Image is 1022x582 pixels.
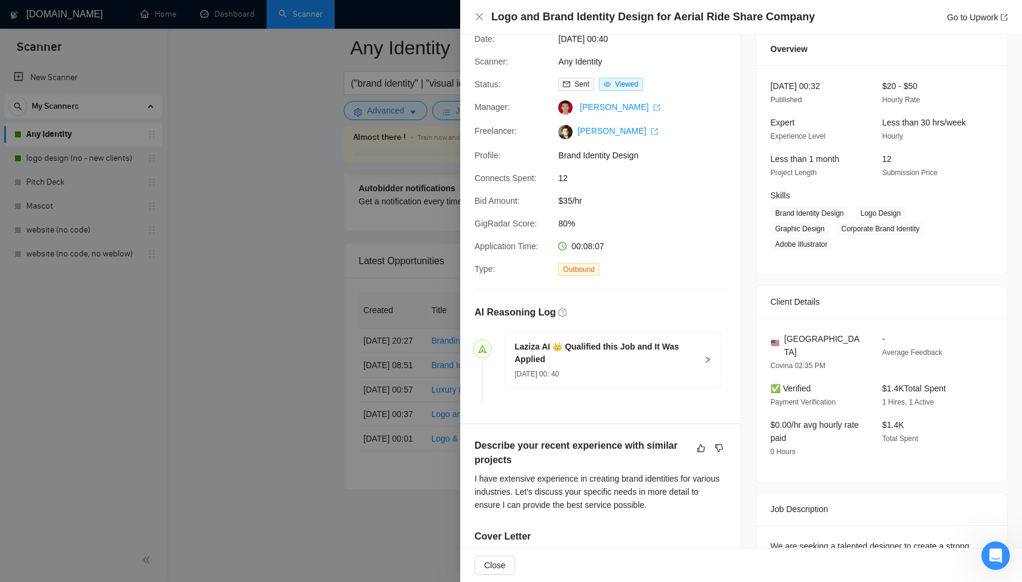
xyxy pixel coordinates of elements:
[694,441,708,455] button: like
[475,102,510,112] span: Manager:
[558,32,738,45] span: [DATE] 00:40
[475,305,556,320] h5: AI Reasoning Log
[882,398,934,406] span: 1 Hires, 1 Active
[604,81,611,88] span: eye
[558,55,738,68] span: Any Identity
[882,154,892,164] span: 12
[475,439,689,467] h5: Describe your recent experience with similar projects
[770,420,859,443] span: $0.00/hr avg hourly rate paid
[558,125,573,139] img: c1gBwmsl0wiQyvu_M8uhSGLuz-ytkCc3oMeAKoj00p9YS1iN2H4iZ03QCpDM1hYsmJ
[577,126,658,136] a: [PERSON_NAME] export
[770,384,811,393] span: ✅ Verified
[653,104,660,111] span: export
[558,171,738,185] span: 12
[882,132,903,140] span: Hourly
[947,13,1008,22] a: Go to Upworkexport
[515,370,559,378] span: [DATE] 00: 40
[491,10,815,24] h4: Logo and Brand Identity Design for Aerial Ride Share Company
[837,222,925,235] span: Corporate Brand Identity
[882,434,918,443] span: Total Spent
[704,356,711,363] span: right
[770,493,993,525] div: Job Description
[475,57,508,66] span: Scanner:
[770,154,839,164] span: Less than 1 month
[882,118,966,127] span: Less than 30 hrs/week
[770,132,825,140] span: Experience Level
[475,126,517,136] span: Freelancer:
[770,81,820,91] span: [DATE] 00:32
[770,42,807,56] span: Overview
[771,339,779,347] img: 🇺🇸
[770,222,830,235] span: Graphic Design
[475,219,537,228] span: GigRadar Score:
[475,556,515,575] button: Close
[475,529,531,544] h5: Cover Letter
[558,217,738,230] span: 80%
[558,149,738,162] span: Brand Identity Design
[882,420,904,430] span: $1.4K
[882,334,885,344] span: -
[770,96,802,104] span: Published
[475,196,520,206] span: Bid Amount:
[770,238,832,251] span: Adobe Illustrator
[615,80,638,88] span: Viewed
[770,398,836,406] span: Payment Verification
[475,151,501,160] span: Profile:
[882,96,920,104] span: Hourly Rate
[558,308,567,317] span: question-circle
[558,263,599,276] span: Outbound
[475,264,495,274] span: Type:
[770,286,993,318] div: Client Details
[475,472,726,511] div: I have extensive experience in creating brand identities for various industries. Let's discuss yo...
[856,207,905,220] span: Logo Design
[475,241,538,251] span: Application Time:
[770,362,825,370] span: Covina 02:35 PM
[770,448,795,456] span: 0 Hours
[558,194,738,207] span: $35/hr
[770,191,790,200] span: Skills
[484,559,506,572] span: Close
[715,443,723,453] span: dislike
[712,441,726,455] button: dislike
[574,80,589,88] span: Sent
[770,118,794,127] span: Expert
[558,242,567,250] span: clock-circle
[478,345,486,353] span: send
[770,169,816,177] span: Project Length
[475,79,501,89] span: Status:
[784,332,863,359] span: [GEOGRAPHIC_DATA]
[563,81,570,88] span: mail
[697,443,705,453] span: like
[882,348,943,357] span: Average Feedback
[475,34,494,44] span: Date:
[882,169,938,177] span: Submission Price
[651,128,658,135] span: export
[882,384,946,393] span: $1.4K Total Spent
[475,12,484,22] button: Close
[981,541,1010,570] iframe: Intercom live chat
[882,81,917,91] span: $20 - $50
[515,341,697,366] h5: Laziza AI 👑 Qualified this Job and It Was Applied
[571,241,604,251] span: 00:08:07
[580,102,660,112] a: [PERSON_NAME] export
[770,207,849,220] span: Brand Identity Design
[475,12,484,22] span: close
[475,173,537,183] span: Connects Spent:
[1000,14,1008,21] span: export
